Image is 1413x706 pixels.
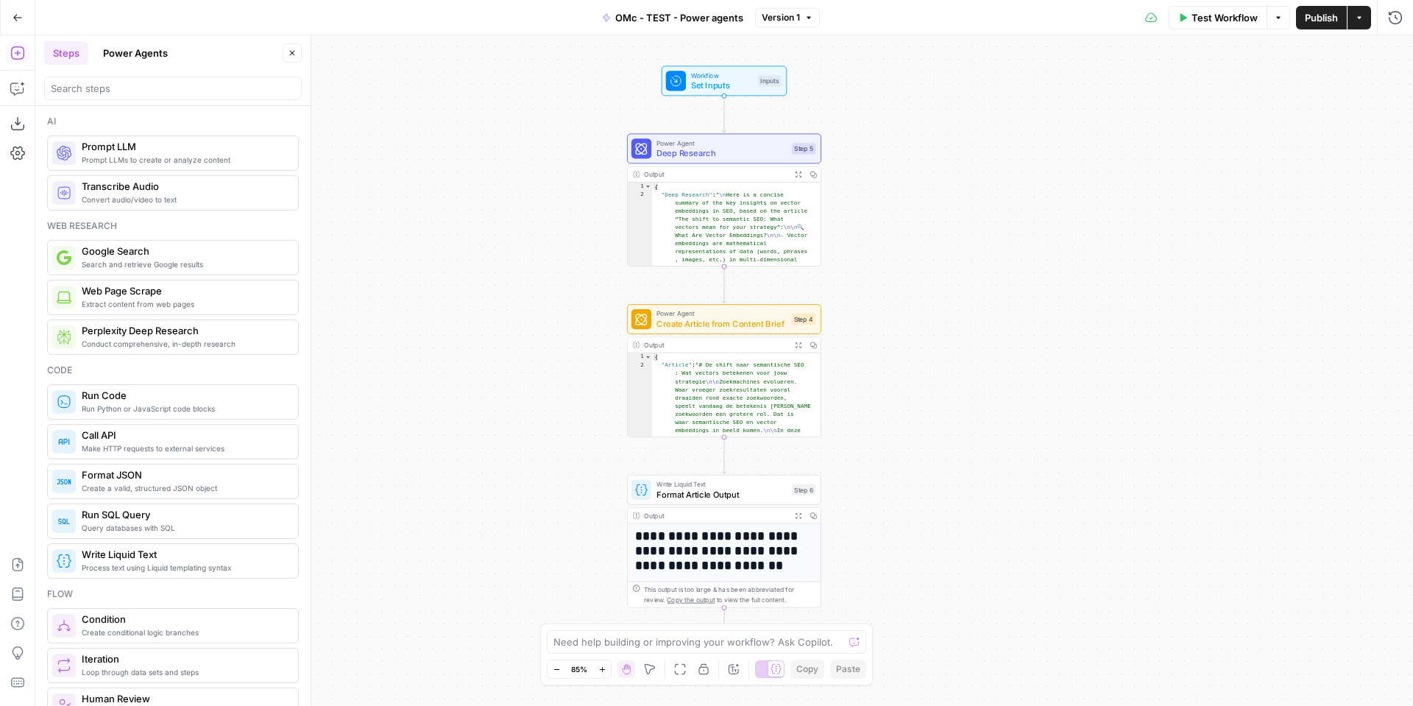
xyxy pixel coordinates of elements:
[82,139,286,154] span: Prompt LLM
[47,219,299,233] div: Web research
[51,81,295,96] input: Search steps
[627,133,821,266] div: Power AgentDeep ResearchStep 5Output{ "Deep Research":"\nHere is a concise summary of the key ins...
[644,585,815,604] div: This output is too large & has been abbreviated for review. to view the full content.
[830,660,866,679] button: Paste
[645,353,651,361] span: Toggle code folding, rows 1 through 3
[82,652,286,666] span: Iteration
[82,298,286,310] span: Extract content from web pages
[790,660,824,679] button: Copy
[82,467,286,482] span: Format JSON
[1305,10,1338,25] span: Publish
[792,484,815,495] div: Step 6
[627,66,821,96] div: WorkflowSet InputsInputs
[47,115,299,128] div: Ai
[82,666,286,678] span: Loop through data sets and steps
[82,428,286,442] span: Call API
[82,507,286,522] span: Run SQL Query
[47,587,299,601] div: Flow
[82,338,286,350] span: Conduct comprehensive, in-depth research
[691,70,753,80] span: Workflow
[82,403,286,414] span: Run Python or JavaScript code blocks
[82,258,286,270] span: Search and retrieve Google results
[691,79,753,91] span: Set Inputs
[615,10,743,25] span: OMc - TEST - Power agents
[644,169,787,180] div: Output
[792,143,815,154] div: Step 5
[82,388,286,403] span: Run Code
[82,612,286,626] span: Condition
[82,626,286,638] span: Create conditional logic branches
[82,562,286,573] span: Process text using Liquid templating syntax
[796,663,818,676] span: Copy
[44,41,88,65] button: Steps
[82,547,286,562] span: Write Liquid Text
[722,437,726,473] g: Edge from step_4 to step_6
[82,244,286,258] span: Google Search
[722,266,726,303] g: Edge from step_5 to step_4
[656,138,787,148] span: Power Agent
[82,179,286,194] span: Transcribe Audio
[82,522,286,534] span: Query databases with SQL
[593,6,752,29] button: OMc - TEST - Power agents
[644,511,787,521] div: Output
[82,691,286,706] span: Human Review
[656,317,786,330] span: Create Article from Content Brief
[656,479,787,490] span: Write Liquid Text
[1169,6,1267,29] button: Test Workflow
[82,442,286,454] span: Make HTTP requests to external services
[755,8,820,27] button: Version 1
[791,314,815,325] div: Step 4
[1296,6,1347,29] button: Publish
[627,304,821,437] div: Power AgentCreate Article from Content BriefStep 4Output{ "Article":"# De shift naar semantische ...
[571,663,587,675] span: 85%
[656,308,786,319] span: Power Agent
[628,353,652,361] div: 1
[722,96,726,132] g: Edge from start to step_5
[94,41,177,65] button: Power Agents
[656,147,787,159] span: Deep Research
[836,663,860,676] span: Paste
[82,154,286,166] span: Prompt LLMs to create or analyze content
[47,364,299,377] div: Code
[644,340,787,350] div: Output
[1191,10,1258,25] span: Test Workflow
[82,323,286,338] span: Perplexity Deep Research
[762,11,800,24] span: Version 1
[656,488,787,501] span: Format Article Output
[667,596,715,603] span: Copy the output
[82,482,286,494] span: Create a valid, structured JSON object
[628,183,652,191] div: 1
[645,183,651,191] span: Toggle code folding, rows 1 through 3
[758,75,782,86] div: Inputs
[82,283,286,298] span: Web Page Scrape
[82,194,286,205] span: Convert audio/video to text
